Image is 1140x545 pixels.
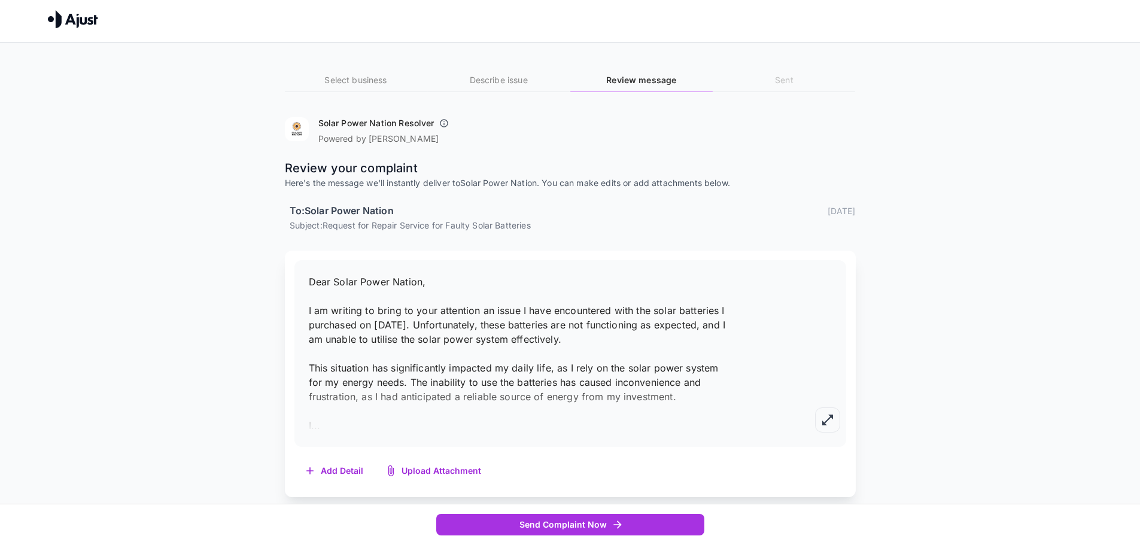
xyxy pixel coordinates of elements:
img: Ajust [48,10,98,28]
h6: Select business [285,74,427,87]
h6: To: Solar Power Nation [290,203,394,219]
p: Subject: Request for Repair Service for Faulty Solar Batteries [290,219,856,232]
p: [DATE] [828,205,856,217]
p: Here's the message we'll instantly deliver to Solar Power Nation . You can make edits or add atta... [285,177,856,189]
span: ... [311,419,320,431]
button: Add Detail [294,459,375,483]
p: Powered by [PERSON_NAME] [318,133,454,145]
span: Dear Solar Power Nation, I am writing to bring to your attention an issue I have encountered with... [309,276,726,431]
img: Solar Power Nation [285,117,309,141]
h6: Sent [713,74,855,87]
h6: Describe issue [427,74,570,87]
h6: Review message [570,74,713,87]
p: Review your complaint [285,159,856,177]
button: Send Complaint Now [436,514,704,536]
h6: Solar Power Nation Resolver [318,117,434,129]
button: Upload Attachment [375,459,493,483]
